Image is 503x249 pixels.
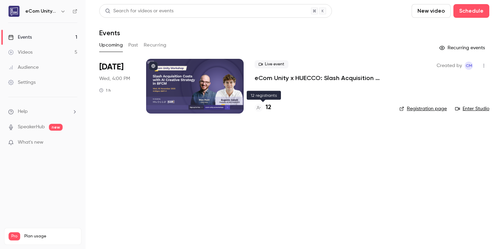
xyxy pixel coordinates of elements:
[99,40,123,51] button: Upcoming
[465,62,473,70] span: Celina Mau
[128,40,138,51] button: Past
[437,62,462,70] span: Created by
[99,59,135,114] div: Nov 5 Wed, 4:00 PM (Europe/Berlin)
[412,4,451,18] button: New video
[25,8,57,15] h6: eCom Unity Workshops
[69,140,77,146] iframe: Noticeable Trigger
[99,88,111,93] div: 1 h
[99,29,120,37] h1: Events
[18,139,43,146] span: What's new
[266,103,271,112] h4: 12
[18,108,28,115] span: Help
[99,75,130,82] span: Wed, 4:00 PM
[144,40,167,51] button: Recurring
[8,108,77,115] li: help-dropdown-opener
[24,234,77,239] span: Plan usage
[455,105,489,112] a: Enter Studio
[18,123,45,131] a: SpeakerHub
[9,232,20,240] span: Pro
[453,4,489,18] button: Schedule
[105,8,173,15] div: Search for videos or events
[436,42,489,53] button: Recurring events
[9,6,20,17] img: eCom Unity Workshops
[8,64,39,71] div: Audience
[8,49,33,56] div: Videos
[466,62,472,70] span: CM
[49,124,63,131] span: new
[255,103,271,112] a: 12
[255,60,288,68] span: Live event
[8,79,36,86] div: Settings
[399,105,447,112] a: Registration page
[255,74,388,82] a: eCom Unity x HUECCO: Slash Acquisition Costs with AI Creative Strategy in BFCM
[8,34,32,41] div: Events
[99,62,124,73] span: [DATE]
